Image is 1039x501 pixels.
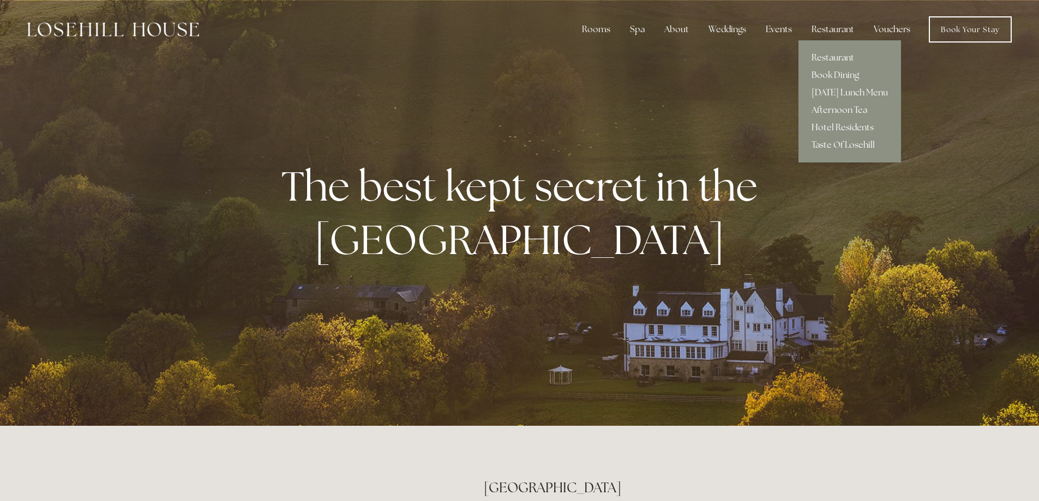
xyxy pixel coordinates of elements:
[798,119,901,136] a: Hotel Residents
[798,67,901,84] a: Book Dining
[929,16,1012,43] a: Book Your Stay
[798,136,901,154] a: Taste Of Losehill
[757,19,801,40] div: Events
[484,478,780,497] h2: [GEOGRAPHIC_DATA]
[27,22,199,37] img: Losehill House
[621,19,653,40] div: Spa
[798,101,901,119] a: Afternoon Tea
[798,49,901,67] a: Restaurant
[281,159,766,266] strong: The best kept secret in the [GEOGRAPHIC_DATA]
[803,19,863,40] div: Restaurant
[798,84,901,101] a: [DATE] Lunch Menu
[865,19,919,40] a: Vouchers
[700,19,755,40] div: Weddings
[573,19,619,40] div: Rooms
[656,19,698,40] div: About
